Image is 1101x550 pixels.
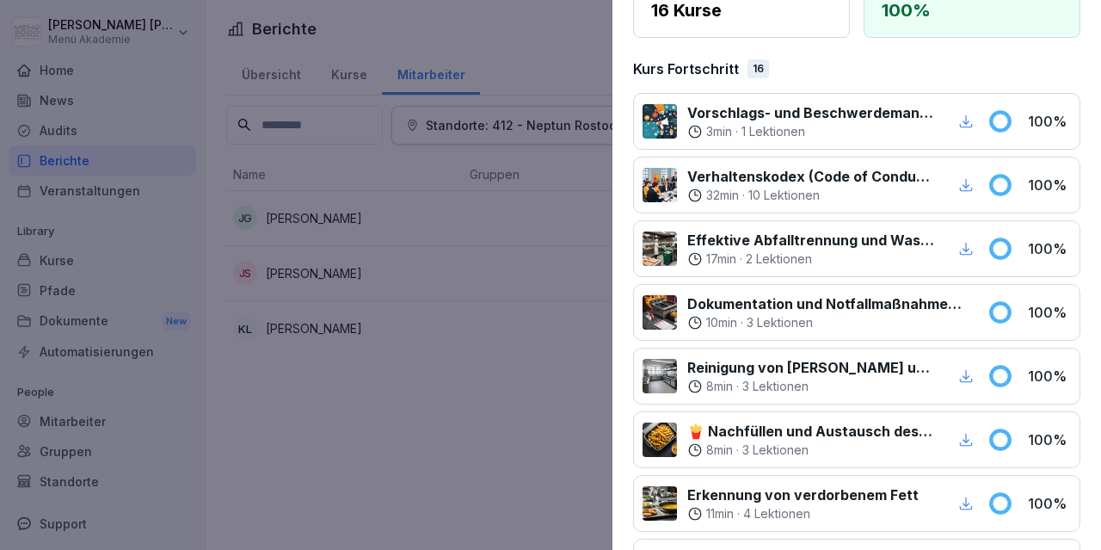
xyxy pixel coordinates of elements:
[633,59,739,79] p: Kurs Fortschritt
[687,187,934,204] div: ·
[742,442,809,459] p: 3 Lektionen
[687,357,934,378] p: Reinigung von [PERSON_NAME] und Dunstabzugshauben
[687,230,934,250] p: Effektive Abfalltrennung und Wastemanagement im Catering
[748,187,820,204] p: 10 Lektionen
[687,166,934,187] p: Verhaltenskodex (Code of Conduct) Menü 2000
[1028,493,1071,514] p: 100 %
[747,59,769,78] div: 16
[706,378,733,395] p: 8 min
[746,250,812,268] p: 2 Lektionen
[706,187,739,204] p: 32 min
[706,123,732,140] p: 3 min
[706,314,737,331] p: 10 min
[687,442,934,459] div: ·
[687,123,934,140] div: ·
[706,505,734,522] p: 11 min
[741,123,805,140] p: 1 Lektionen
[1028,111,1071,132] p: 100 %
[687,505,919,522] div: ·
[687,378,934,395] div: ·
[1028,175,1071,195] p: 100 %
[743,505,810,522] p: 4 Lektionen
[747,314,813,331] p: 3 Lektionen
[1028,429,1071,450] p: 100 %
[687,314,967,331] div: ·
[687,294,967,314] p: Dokumentation und Notfallmaßnahmen bei Fritteusen
[687,485,919,505] p: Erkennung von verdorbenem Fett
[687,250,934,268] div: ·
[1028,302,1071,323] p: 100 %
[687,102,934,123] p: Vorschlags- und Beschwerdemanagement bei Menü 2000
[742,378,809,395] p: 3 Lektionen
[706,442,733,459] p: 8 min
[706,250,736,268] p: 17 min
[1028,238,1071,259] p: 100 %
[1028,366,1071,386] p: 100 %
[687,421,934,442] p: 🍟 Nachfüllen und Austausch des Frittieröl/-fettes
